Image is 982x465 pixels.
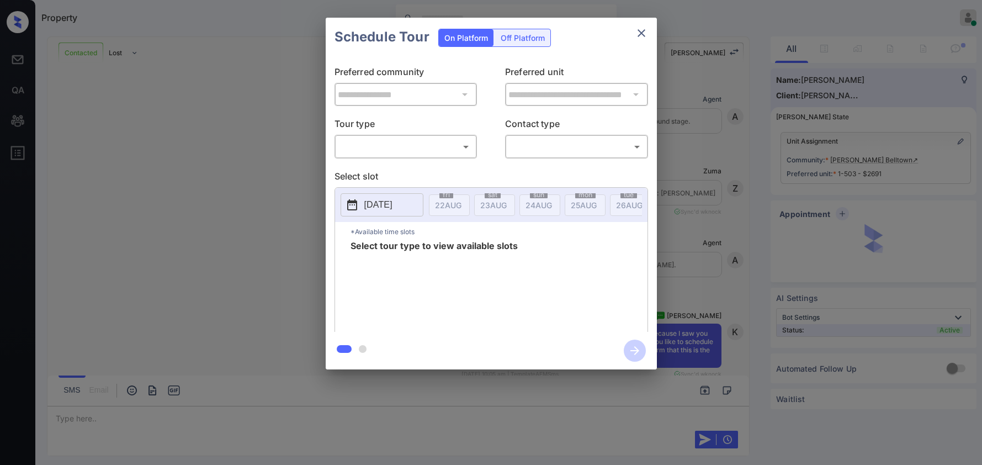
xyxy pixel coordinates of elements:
p: Preferred unit [505,65,648,83]
button: [DATE] [341,193,423,216]
div: On Platform [439,29,493,46]
span: Select tour type to view available slots [351,241,518,330]
p: [DATE] [364,198,392,212]
div: Off Platform [495,29,550,46]
p: Tour type [335,117,477,135]
p: *Available time slots [351,222,647,241]
p: Select slot [335,170,648,187]
p: Contact type [505,117,648,135]
p: Preferred community [335,65,477,83]
button: close [630,22,652,44]
h2: Schedule Tour [326,18,438,56]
